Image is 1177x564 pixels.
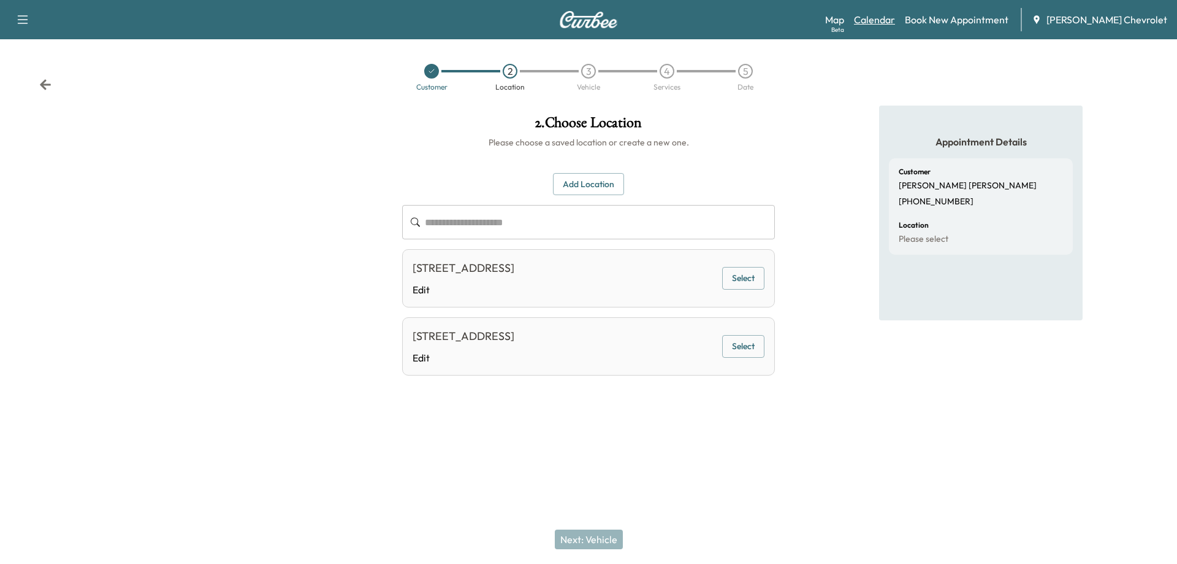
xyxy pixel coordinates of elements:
span: [PERSON_NAME] Chevrolet [1046,12,1167,27]
div: 5 [738,64,753,79]
button: Select [722,267,764,290]
div: Date [737,83,753,91]
a: Book New Appointment [905,12,1008,27]
h6: Customer [899,168,931,176]
div: 4 [660,64,674,79]
a: Calendar [854,12,895,27]
div: 2 [503,64,517,79]
h6: Location [899,222,929,229]
img: Curbee Logo [559,11,618,28]
h6: Please choose a saved location or create a new one. [402,136,775,149]
div: Vehicle [577,83,600,91]
div: Customer [416,83,448,91]
div: 3 [581,64,596,79]
div: [STREET_ADDRESS] [413,260,514,277]
a: Edit [413,282,514,297]
p: Please select [899,234,948,245]
div: [STREET_ADDRESS] [413,328,514,345]
div: Location [495,83,525,91]
p: [PERSON_NAME] [PERSON_NAME] [899,180,1037,191]
h1: 2 . Choose Location [402,115,775,136]
a: Edit [413,350,514,365]
button: Select [722,335,764,358]
div: Services [653,83,680,91]
a: MapBeta [825,12,844,27]
div: Beta [831,25,844,34]
button: Add Location [553,173,624,196]
h5: Appointment Details [889,135,1073,149]
p: [PHONE_NUMBER] [899,196,973,207]
div: Back [39,79,51,91]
